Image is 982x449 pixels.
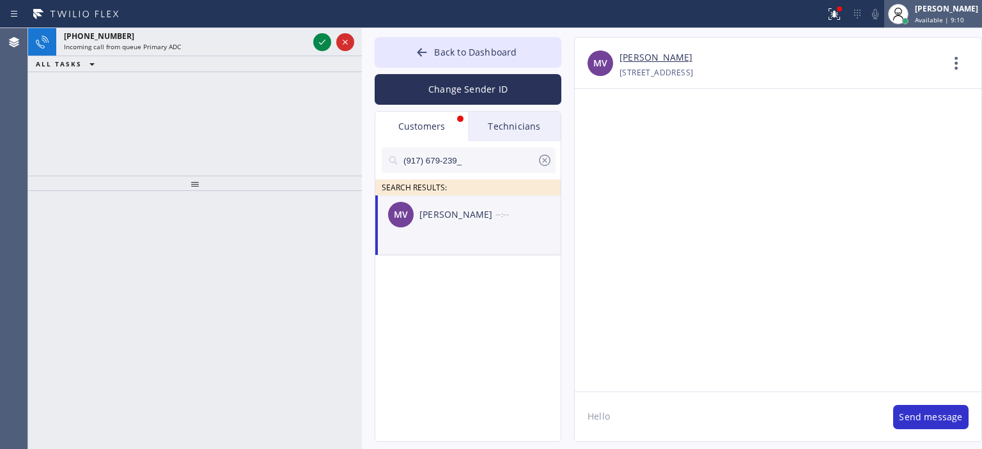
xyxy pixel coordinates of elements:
[336,33,354,51] button: Reject
[915,3,978,14] div: [PERSON_NAME]
[375,112,468,141] div: Customers
[866,5,884,23] button: Mute
[593,56,607,71] span: MV
[28,56,107,72] button: ALL TASKS
[375,37,561,68] button: Back to Dashboard
[375,74,561,105] button: Change Sender ID
[313,33,331,51] button: Accept
[402,148,537,173] input: Search
[434,46,517,58] span: Back to Dashboard
[620,50,692,65] a: [PERSON_NAME]
[64,31,134,42] span: [PHONE_NUMBER]
[36,59,82,68] span: ALL TASKS
[382,182,447,193] span: SEARCH RESULTS:
[64,42,181,51] span: Incoming call from queue Primary ADC
[394,208,408,222] span: MV
[419,208,495,222] div: [PERSON_NAME]
[620,65,693,80] div: [STREET_ADDRESS]
[495,207,562,222] div: --:--
[468,112,561,141] div: Technicians
[575,392,880,441] textarea: Hello
[915,15,964,24] span: Available | 9:10
[893,405,969,429] button: Send message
